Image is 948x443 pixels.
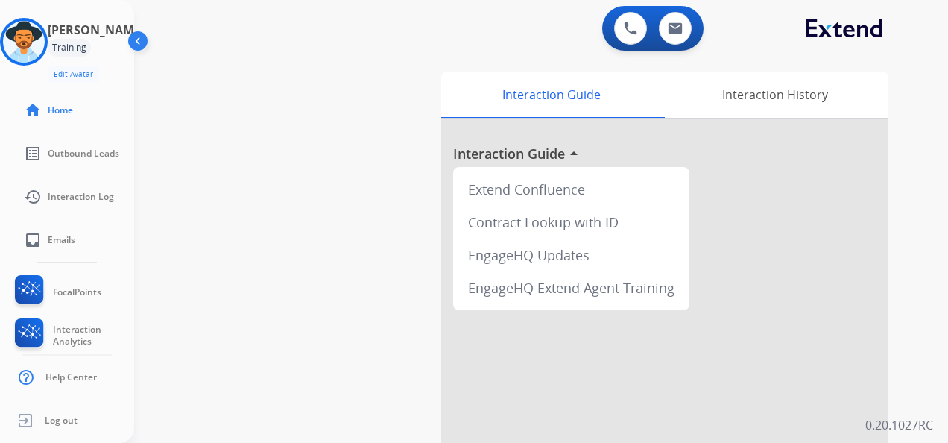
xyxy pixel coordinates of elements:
span: Interaction Analytics [53,324,134,348]
img: avatar [3,21,45,63]
div: Extend Confluence [459,173,683,206]
div: Training [48,39,91,57]
div: Interaction Guide [441,72,661,118]
div: EngageHQ Extend Agent Training [459,271,683,304]
span: Help Center [45,371,97,383]
mat-icon: list_alt [24,145,42,163]
mat-icon: inbox [24,231,42,249]
div: Contract Lookup with ID [459,206,683,239]
span: Interaction Log [48,191,114,203]
a: Interaction Analytics [12,318,134,353]
span: Log out [45,415,78,427]
p: 0.20.1027RC [865,416,933,434]
mat-icon: history [24,188,42,206]
button: Edit Avatar [48,66,99,83]
a: FocalPoints [12,275,101,310]
span: Home [48,104,73,116]
span: FocalPoints [53,286,101,298]
div: Interaction History [661,72,888,118]
div: EngageHQ Updates [459,239,683,271]
span: Emails [48,234,75,246]
mat-icon: home [24,101,42,119]
span: Outbound Leads [48,148,119,160]
h3: [PERSON_NAME] [48,21,145,39]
